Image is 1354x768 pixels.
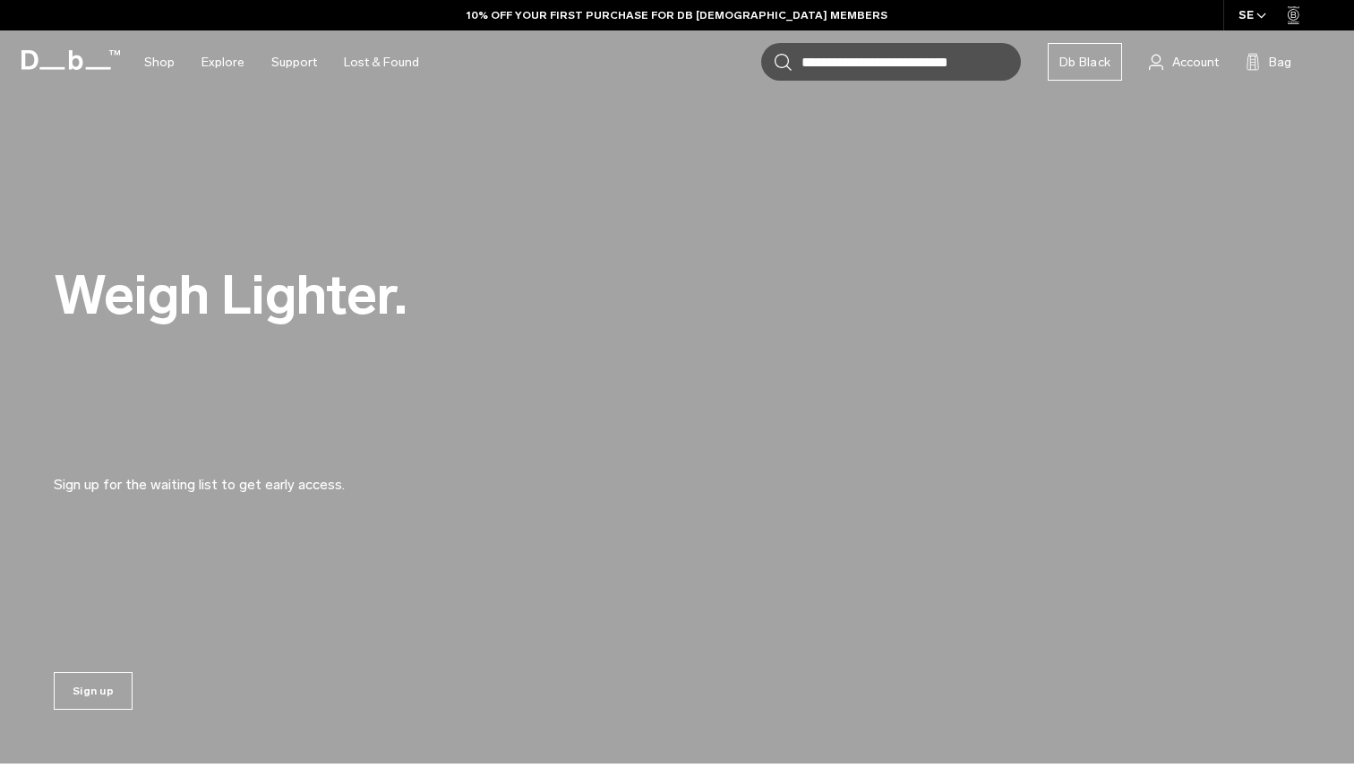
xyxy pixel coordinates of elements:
a: Shop [144,30,175,94]
a: Db Black [1048,43,1122,81]
a: Support [271,30,317,94]
a: Account [1149,51,1219,73]
h2: Weigh Lighter. [54,268,860,323]
span: Bag [1269,53,1291,72]
span: Account [1172,53,1219,72]
a: Lost & Found [344,30,419,94]
a: Sign up [54,672,133,710]
p: Sign up for the waiting list to get early access. [54,453,484,496]
a: Explore [201,30,244,94]
nav: Main Navigation [131,30,433,94]
a: 10% OFF YOUR FIRST PURCHASE FOR DB [DEMOGRAPHIC_DATA] MEMBERS [467,7,887,23]
button: Bag [1246,51,1291,73]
